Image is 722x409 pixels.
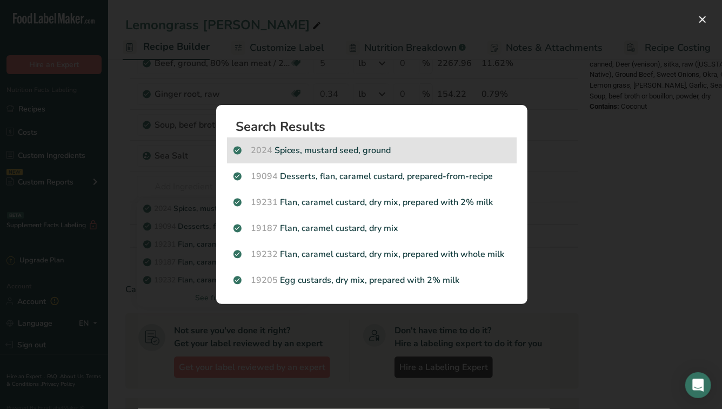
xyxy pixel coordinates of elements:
[685,372,711,398] div: Open Intercom Messenger
[233,170,510,183] p: Desserts, flan, caramel custard, prepared-from-recipe
[233,222,510,235] p: Flan, caramel custard, dry mix
[251,196,278,208] span: 19231
[251,222,278,234] span: 19187
[233,196,510,209] p: Flan, caramel custard, dry mix, prepared with 2% milk
[233,248,510,261] p: Flan, caramel custard, dry mix, prepared with whole milk
[233,144,510,157] p: Spices, mustard seed, ground
[251,248,278,260] span: 19232
[251,274,278,286] span: 19205
[233,274,510,287] p: Egg custards, dry mix, prepared with 2% milk
[236,120,517,133] h1: Search Results
[251,144,272,156] span: 2024
[251,170,278,182] span: 19094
